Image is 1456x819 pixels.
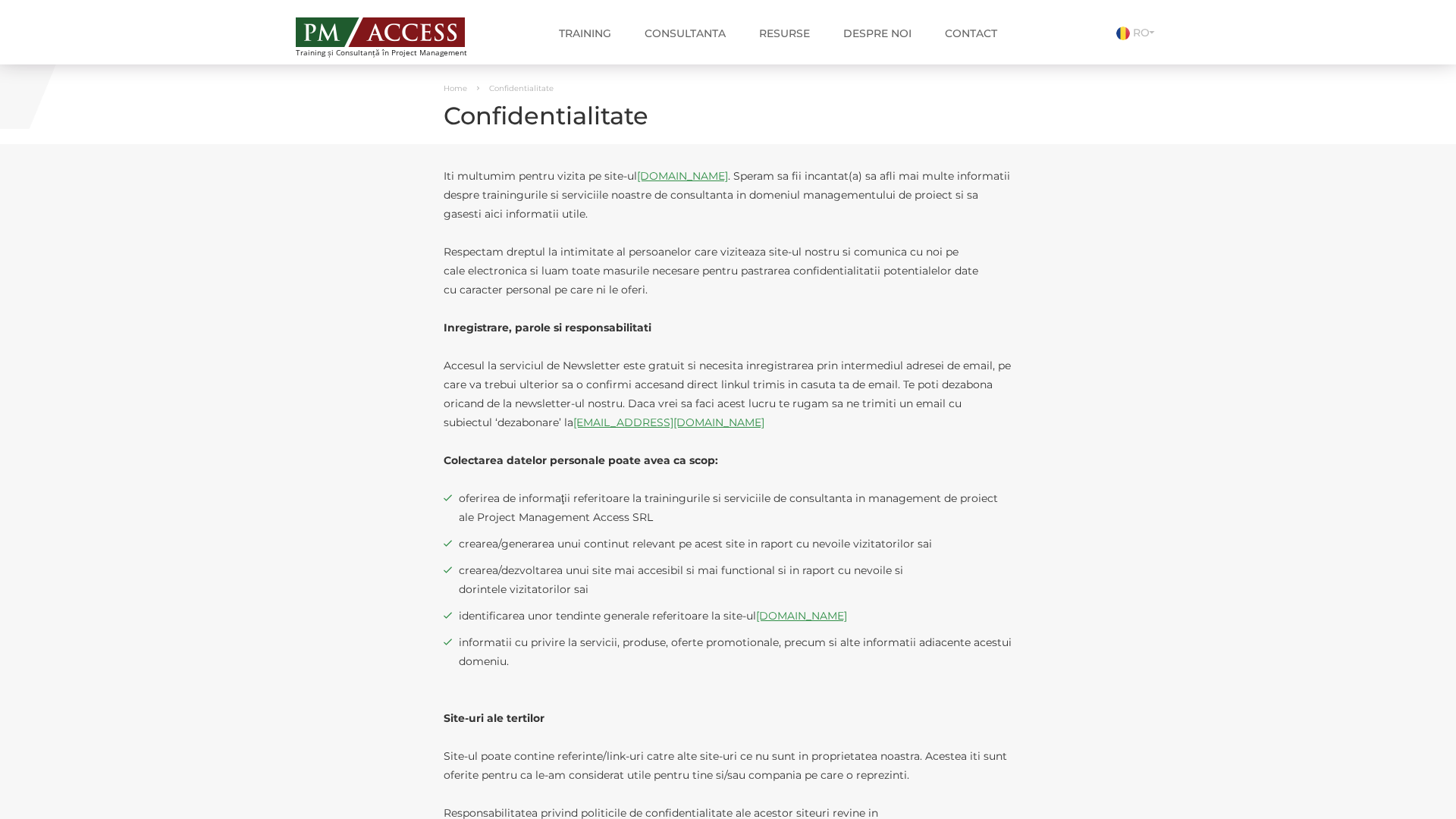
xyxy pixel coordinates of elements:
a: Contact [934,18,1009,49]
span: Training și Consultanță în Project Management [296,49,495,57]
a: [DOMAIN_NAME] [637,169,728,183]
a: Training și Consultanță în Project Management [296,13,495,57]
img: Engleza [1114,46,1128,60]
a: RO [1116,26,1160,39]
a: [EMAIL_ADDRESS][DOMAIN_NAME] [573,416,764,429]
img: Romana [1116,27,1130,40]
img: PM ACCESS - Echipa traineri si consultanti certificati PMP: Narciss Popescu, Mihai Olaru, Monica ... [296,17,465,47]
a: Training [548,18,623,49]
a: Resurse [748,18,821,49]
p: Accesul la serviciul de Newsletter este gratuit si necesita inregistrarea prin intermediul adrese... [444,356,1012,432]
p: Site-ul poate contine referinte/link-uri catre alte site-uri ce nu sunt in proprietatea noastra. ... [444,747,1012,785]
a: EN [1114,45,1146,59]
h1: Confidentialitate [444,102,1012,129]
span: Confidentialitate [489,83,554,93]
strong: Inregistrare, parole si responsabilitati [444,321,651,334]
a: [DOMAIN_NAME] [756,609,847,623]
p: Respectam dreptul la intimitate al persoanelor care viziteaza site-ul nostru si comunica cu noi p... [444,243,1012,300]
span: informatii cu privire la servicii, produse, oferte promotionale, precum si alte informatii adiace... [459,633,1012,671]
span: identificarea unor tendinte generale referitoare la site-ul [459,607,1012,626]
strong: Colectarea datelor personale poate avea ca scop: [444,453,718,467]
a: Consultanta [633,18,737,49]
strong: Site-uri ale tertilor [444,711,544,725]
a: Home [444,83,467,93]
span: crearea/dezvoltarea unui site mai accesibil si mai functional si in raport cu nevoile si dorintel... [459,561,1012,599]
span: crearea/generarea unui continut relevant pe acest site in raport cu nevoile vizitatorilor sai [459,535,1012,554]
span: oferirea de informaţii referitoare la trainingurile si serviciile de consultanta in management de... [459,489,1012,527]
a: Despre noi [832,18,923,49]
p: Iti multumim pentru vizita pe site-ul . Speram sa fii incantat(a) sa afli mai multe informatii de... [444,167,1012,224]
